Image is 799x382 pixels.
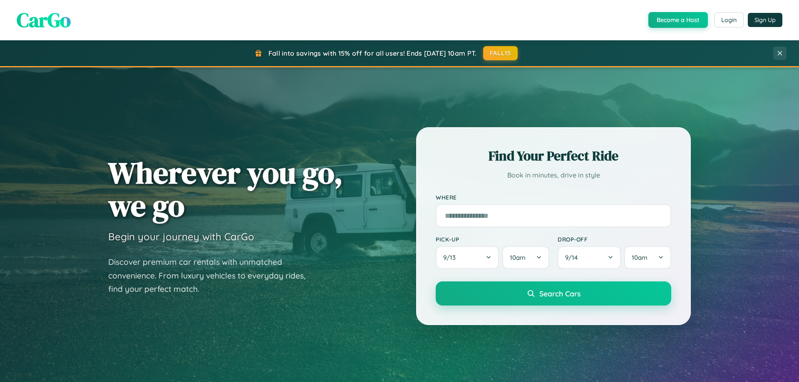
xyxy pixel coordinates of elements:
[108,230,254,243] h3: Begin your journey with CarGo
[565,254,582,261] span: 9 / 14
[443,254,460,261] span: 9 / 13
[436,246,499,269] button: 9/13
[510,254,526,261] span: 10am
[17,6,71,34] span: CarGo
[558,246,621,269] button: 9/14
[539,289,581,298] span: Search Cars
[483,46,518,60] button: FALL15
[436,281,671,306] button: Search Cars
[558,236,671,243] label: Drop-off
[436,147,671,165] h2: Find Your Perfect Ride
[648,12,708,28] button: Become a Host
[632,254,648,261] span: 10am
[268,49,477,57] span: Fall into savings with 15% off for all users! Ends [DATE] 10am PT.
[748,13,782,27] button: Sign Up
[436,236,549,243] label: Pick-up
[714,12,744,27] button: Login
[624,246,671,269] button: 10am
[108,255,316,296] p: Discover premium car rentals with unmatched convenience. From luxury vehicles to everyday rides, ...
[436,194,671,201] label: Where
[502,246,549,269] button: 10am
[108,156,343,222] h1: Wherever you go, we go
[436,169,671,181] p: Book in minutes, drive in style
